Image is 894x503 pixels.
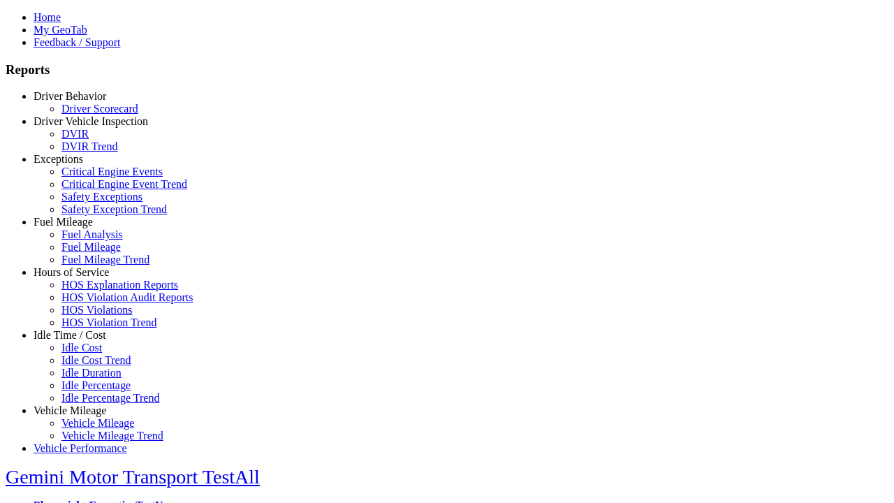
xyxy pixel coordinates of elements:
[61,392,159,404] a: Idle Percentage Trend
[61,379,131,391] a: Idle Percentage
[61,128,89,140] a: DVIR
[34,216,93,228] a: Fuel Mileage
[34,442,127,454] a: Vehicle Performance
[34,36,120,48] a: Feedback / Support
[61,316,157,328] a: HOS Violation Trend
[61,166,163,177] a: Critical Engine Events
[34,115,148,127] a: Driver Vehicle Inspection
[34,266,109,278] a: Hours of Service
[6,466,260,488] a: Gemini Motor Transport TestAll
[61,354,131,366] a: Idle Cost Trend
[61,140,117,152] a: DVIR Trend
[34,329,106,341] a: Idle Time / Cost
[34,90,106,102] a: Driver Behavior
[61,279,178,291] a: HOS Explanation Reports
[61,178,187,190] a: Critical Engine Event Trend
[34,24,87,36] a: My GeoTab
[61,241,121,253] a: Fuel Mileage
[61,417,134,429] a: Vehicle Mileage
[34,404,106,416] a: Vehicle Mileage
[61,430,163,442] a: Vehicle Mileage Trend
[61,203,167,215] a: Safety Exception Trend
[61,291,193,303] a: HOS Violation Audit Reports
[61,254,149,265] a: Fuel Mileage Trend
[61,304,132,316] a: HOS Violations
[61,228,123,240] a: Fuel Analysis
[6,62,888,78] h3: Reports
[61,342,102,353] a: Idle Cost
[34,11,61,23] a: Home
[61,367,122,379] a: Idle Duration
[61,191,142,203] a: Safety Exceptions
[61,103,138,115] a: Driver Scorecard
[34,153,83,165] a: Exceptions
